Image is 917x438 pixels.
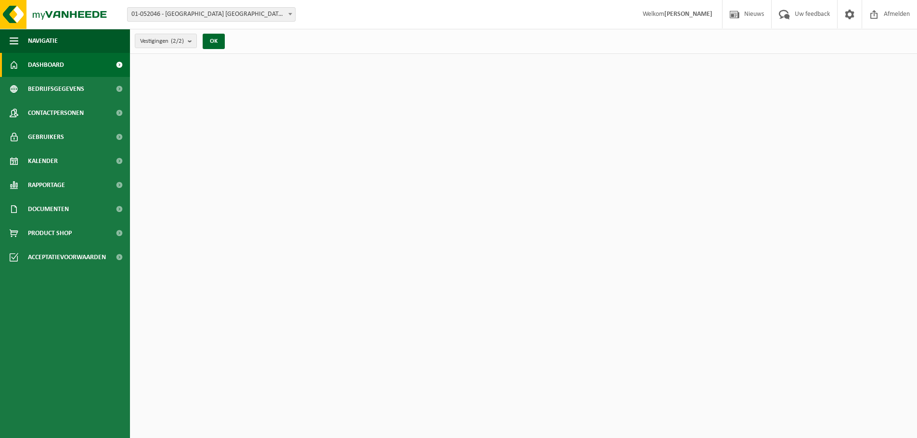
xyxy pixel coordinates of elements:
[28,173,65,197] span: Rapportage
[128,8,295,21] span: 01-052046 - SAINT-GOBAIN ADFORS BELGIUM - BUGGENHOUT
[135,34,197,48] button: Vestigingen(2/2)
[28,245,106,269] span: Acceptatievoorwaarden
[127,7,296,22] span: 01-052046 - SAINT-GOBAIN ADFORS BELGIUM - BUGGENHOUT
[28,77,84,101] span: Bedrijfsgegevens
[171,38,184,44] count: (2/2)
[203,34,225,49] button: OK
[28,221,72,245] span: Product Shop
[28,29,58,53] span: Navigatie
[28,125,64,149] span: Gebruikers
[28,101,84,125] span: Contactpersonen
[28,197,69,221] span: Documenten
[140,34,184,49] span: Vestigingen
[664,11,712,18] strong: [PERSON_NAME]
[28,149,58,173] span: Kalender
[28,53,64,77] span: Dashboard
